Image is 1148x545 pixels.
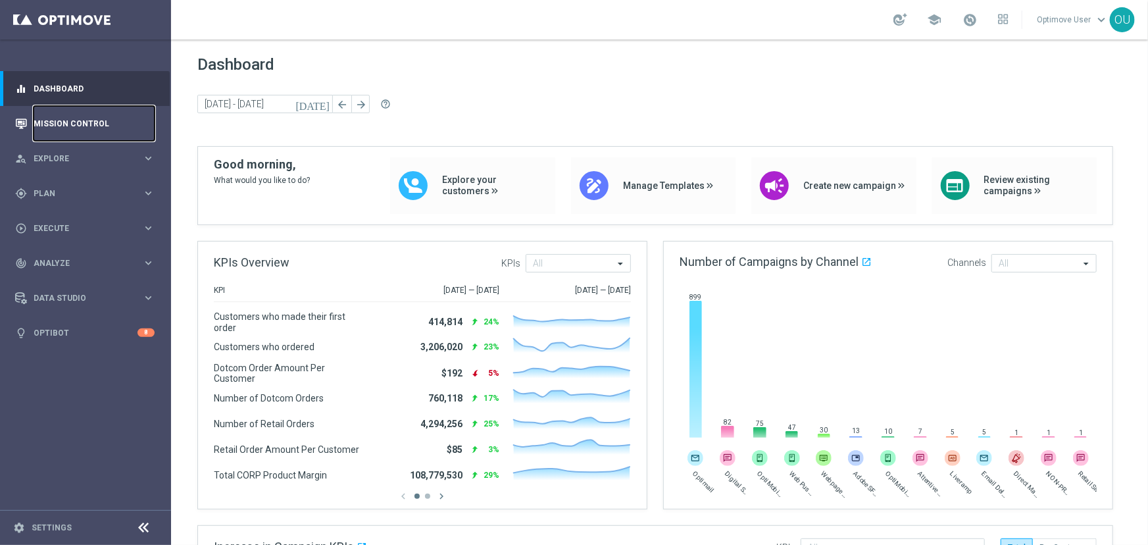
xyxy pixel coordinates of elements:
[1036,10,1110,30] a: Optimove Userkeyboard_arrow_down
[15,71,155,106] div: Dashboard
[14,328,155,338] button: lightbulb Optibot 8
[142,292,155,304] i: keyboard_arrow_right
[34,106,155,141] a: Mission Control
[14,84,155,94] button: equalizer Dashboard
[137,328,155,337] div: 8
[15,188,142,199] div: Plan
[15,106,155,141] div: Mission Control
[34,155,142,163] span: Explore
[142,257,155,269] i: keyboard_arrow_right
[14,258,155,269] button: track_changes Analyze keyboard_arrow_right
[34,315,137,350] a: Optibot
[14,118,155,129] button: Mission Control
[15,188,27,199] i: gps_fixed
[1094,13,1109,27] span: keyboard_arrow_down
[15,222,142,234] div: Execute
[15,257,27,269] i: track_changes
[15,222,27,234] i: play_circle_outline
[927,13,941,27] span: school
[14,223,155,234] button: play_circle_outline Execute keyboard_arrow_right
[34,71,155,106] a: Dashboard
[13,522,25,534] i: settings
[34,259,142,267] span: Analyze
[15,153,27,165] i: person_search
[14,153,155,164] button: person_search Explore keyboard_arrow_right
[34,294,142,302] span: Data Studio
[15,153,142,165] div: Explore
[1110,7,1135,32] div: OU
[142,187,155,199] i: keyboard_arrow_right
[15,292,142,304] div: Data Studio
[34,190,142,197] span: Plan
[15,327,27,339] i: lightbulb
[32,524,72,532] a: Settings
[15,315,155,350] div: Optibot
[142,152,155,165] i: keyboard_arrow_right
[14,293,155,303] button: Data Studio keyboard_arrow_right
[15,83,27,95] i: equalizer
[15,257,142,269] div: Analyze
[142,222,155,234] i: keyboard_arrow_right
[14,188,155,199] button: gps_fixed Plan keyboard_arrow_right
[34,224,142,232] span: Execute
